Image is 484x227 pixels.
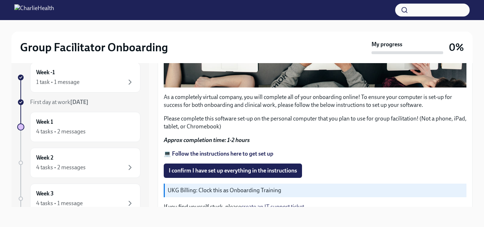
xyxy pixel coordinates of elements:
h2: Group Facilitator Onboarding [20,40,168,55]
span: I confirm I have set up everything in the instructions [169,167,297,174]
p: Please complete this software set-up on the personal computer that you plan to use for group faci... [164,115,466,131]
h6: Week -1 [36,68,55,76]
p: UKG Billing: Clock this as Onboarding Training [168,186,464,194]
div: 1 task • 1 message [36,78,80,86]
button: I confirm I have set up everything in the instructions [164,164,302,178]
a: Week 14 tasks • 2 messages [17,112,140,142]
a: Week 34 tasks • 1 message [17,184,140,214]
a: create an IT support ticket [241,203,304,210]
p: If you find yourself stuck, please [164,203,466,211]
p: As a completely virtual company, you will complete all of your onboarding online! To ensure your ... [164,93,466,109]
h3: 0% [449,41,464,54]
a: Week 24 tasks • 2 messages [17,148,140,178]
div: 4 tasks • 2 messages [36,128,86,136]
a: First day at work[DATE] [17,98,140,106]
span: First day at work [30,99,88,105]
a: 💻 Follow the instructions here to get set up [164,150,273,157]
strong: Approx completion time: 1-2 hours [164,137,250,143]
strong: [DATE] [70,99,88,105]
h6: Week 3 [36,190,54,198]
img: CharlieHealth [14,4,54,16]
div: 4 tasks • 1 message [36,199,83,207]
strong: My progress [372,41,402,48]
h6: Week 1 [36,118,53,126]
a: Week -11 task • 1 message [17,62,140,93]
h6: Week 2 [36,154,53,162]
div: 4 tasks • 2 messages [36,164,86,171]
